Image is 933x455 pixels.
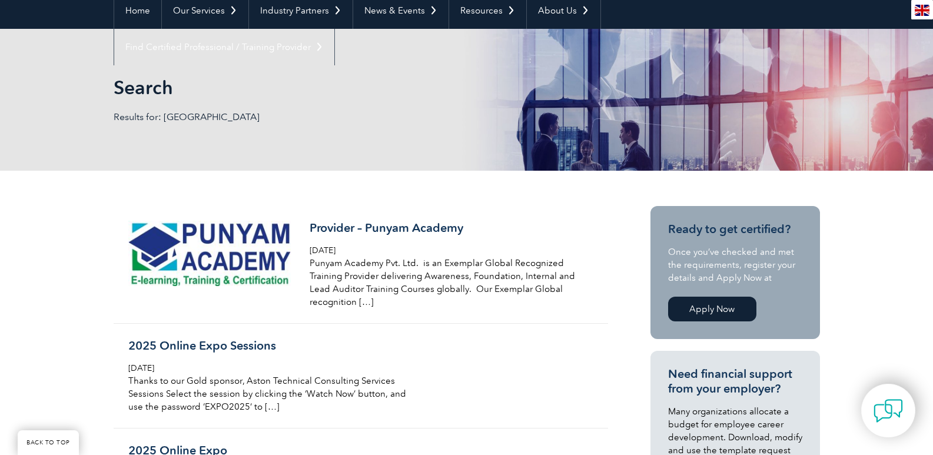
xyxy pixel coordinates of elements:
[114,324,608,429] a: 2025 Online Expo Sessions [DATE] Thanks to our Gold sponsor, Aston Technical Consulting Services ...
[114,206,608,324] a: Provider – Punyam Academy [DATE] Punyam Academy Pvt. Ltd. is an Exemplar Global Recognized Traini...
[668,367,802,396] h3: Need financial support from your employer?
[128,338,407,353] h3: 2025 Online Expo Sessions
[668,297,756,321] a: Apply Now
[114,76,566,99] h1: Search
[310,257,589,308] p: Punyam Academy Pvt. Ltd. is an Exemplar Global Recognized Training Provider delivering Awareness,...
[114,111,467,124] p: Results for: [GEOGRAPHIC_DATA]
[668,222,802,237] h3: Ready to get certified?
[128,374,407,413] p: Thanks to our Gold sponsor, Aston Technical Consulting Services Sessions Select the session by cl...
[915,5,929,16] img: en
[128,221,291,286] img: PunyamAcademy.com_logo-300x120.jpg
[128,363,154,373] span: [DATE]
[874,396,903,426] img: contact-chat.png
[114,29,334,65] a: Find Certified Professional / Training Provider
[18,430,79,455] a: BACK TO TOP
[668,245,802,284] p: Once you’ve checked and met the requirements, register your details and Apply Now at
[310,245,336,255] span: [DATE]
[310,221,589,235] h3: Provider – Punyam Academy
